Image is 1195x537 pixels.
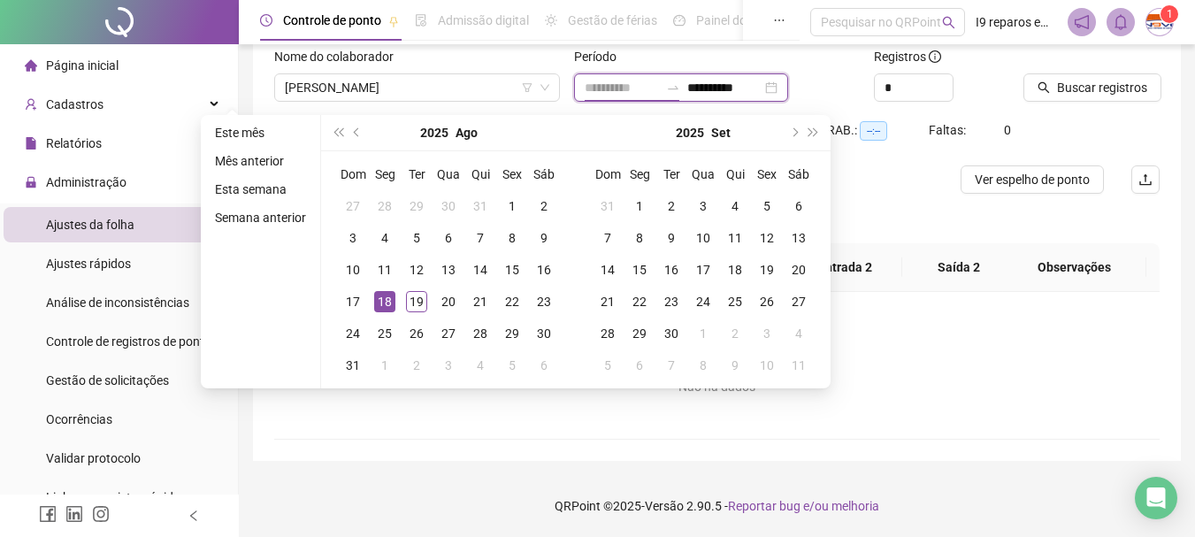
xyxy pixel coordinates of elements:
td: 2025-07-30 [433,190,464,222]
td: 2025-09-16 [655,254,687,286]
span: Administração [46,175,126,189]
td: 2025-08-15 [496,254,528,286]
div: 16 [533,259,555,280]
td: 2025-09-02 [401,349,433,381]
span: Ajustes rápidos [46,257,131,271]
td: 2025-08-22 [496,286,528,318]
div: 25 [374,323,395,344]
th: Entrada 2 [789,243,902,292]
div: 28 [374,196,395,217]
th: Sex [751,158,783,190]
div: 10 [342,259,364,280]
td: 2025-08-01 [496,190,528,222]
th: Seg [624,158,655,190]
div: 1 [502,196,523,217]
td: 2025-08-28 [464,318,496,349]
th: Dom [337,158,369,190]
td: 2025-08-12 [401,254,433,286]
div: 6 [629,355,650,376]
th: Qui [719,158,751,190]
button: prev-year [348,115,367,150]
td: 2025-09-03 [687,190,719,222]
td: 2025-09-20 [783,254,815,286]
td: 2025-09-05 [751,190,783,222]
div: 21 [597,291,618,312]
div: 23 [533,291,555,312]
div: 4 [374,227,395,249]
td: 2025-08-13 [433,254,464,286]
div: 25 [724,291,746,312]
li: Esta semana [208,179,313,200]
td: 2025-09-01 [369,349,401,381]
td: 2025-10-08 [687,349,719,381]
span: info-circle [929,50,941,63]
span: Link para registro rápido [46,490,180,504]
td: 2025-09-27 [783,286,815,318]
td: 2025-08-30 [528,318,560,349]
td: 2025-09-17 [687,254,719,286]
td: 2025-08-29 [496,318,528,349]
div: 5 [756,196,778,217]
th: Dom [592,158,624,190]
td: 2025-09-09 [655,222,687,254]
div: 11 [374,259,395,280]
span: home [25,59,37,72]
td: 2025-09-04 [464,349,496,381]
div: 16 [661,259,682,280]
label: Período [574,47,628,66]
span: Controle de ponto [283,13,381,27]
div: 24 [342,323,364,344]
div: 10 [693,227,714,249]
span: ellipsis [773,14,785,27]
span: LUIS MARIO SOUZA BISPO [285,74,549,101]
td: 2025-10-02 [719,318,751,349]
button: year panel [420,115,448,150]
div: 5 [502,355,523,376]
td: 2025-08-23 [528,286,560,318]
div: 9 [724,355,746,376]
td: 2025-09-25 [719,286,751,318]
td: 2025-10-10 [751,349,783,381]
div: 31 [342,355,364,376]
button: year panel [676,115,704,150]
span: search [942,16,955,29]
span: I9 reparos em Containers [976,12,1057,32]
td: 2025-09-18 [719,254,751,286]
td: 2025-09-19 [751,254,783,286]
span: pushpin [388,16,399,27]
span: Buscar registros [1057,78,1147,97]
th: Saída 2 [902,243,1015,292]
div: 27 [438,323,459,344]
td: 2025-08-27 [433,318,464,349]
span: Ajustes da folha [46,218,134,232]
div: 14 [470,259,491,280]
td: 2025-09-01 [624,190,655,222]
td: 2025-08-05 [401,222,433,254]
div: 1 [693,323,714,344]
td: 2025-10-05 [592,349,624,381]
span: facebook [39,505,57,523]
div: 17 [693,259,714,280]
div: 29 [502,323,523,344]
span: Registros [874,47,941,66]
td: 2025-08-19 [401,286,433,318]
td: 2025-09-15 [624,254,655,286]
div: 12 [756,227,778,249]
div: 23 [661,291,682,312]
td: 2025-09-14 [592,254,624,286]
div: 31 [470,196,491,217]
td: 2025-10-04 [783,318,815,349]
td: 2025-09-21 [592,286,624,318]
div: 4 [788,323,809,344]
span: Observações [1016,257,1132,277]
span: Gestão de solicitações [46,373,169,387]
div: 7 [597,227,618,249]
div: 7 [661,355,682,376]
td: 2025-10-06 [624,349,655,381]
div: 18 [374,291,395,312]
td: 2025-09-11 [719,222,751,254]
td: 2025-08-20 [433,286,464,318]
div: 6 [533,355,555,376]
td: 2025-09-06 [783,190,815,222]
span: clock-circle [260,14,272,27]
